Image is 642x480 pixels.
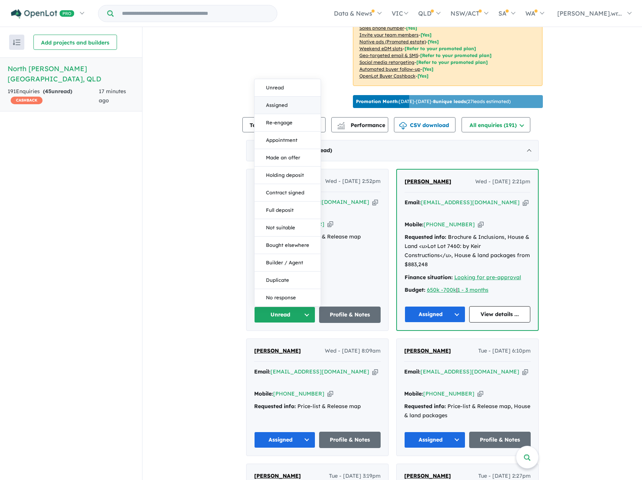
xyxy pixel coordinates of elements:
a: [EMAIL_ADDRESS][DOMAIN_NAME] [421,199,520,206]
a: Profile & Notes [469,432,531,448]
button: Copy [372,368,378,376]
a: [EMAIL_ADDRESS][DOMAIN_NAME] [421,368,519,375]
strong: Mobile: [405,221,424,228]
a: 1 - 3 months [457,286,489,293]
input: Try estate name, suburb, builder or developer [115,5,275,22]
u: Social media retargeting [359,59,414,65]
button: Bought elsewhere [255,237,321,254]
span: Performance [338,122,385,129]
b: Promotion Month: [356,99,399,104]
b: 8 unique leads [433,99,466,104]
a: [PHONE_NUMBER] [424,221,475,228]
u: Invite your team members [359,32,419,38]
img: sort.svg [13,40,21,45]
img: Openlot PRO Logo White [11,9,74,19]
button: Team member settings (8) [242,117,326,132]
button: Assigned [254,432,316,448]
button: Re-engage [255,114,321,132]
a: 650k -700k [427,286,456,293]
button: Copy [372,198,378,206]
button: Builder / Agent [255,254,321,272]
button: Unread [254,307,316,323]
a: View details ... [469,306,530,323]
strong: Requested info: [254,403,296,410]
span: [PERSON_NAME] [405,178,451,185]
span: Wed - [DATE] 2:21pm [475,177,530,186]
button: Copy [522,368,528,376]
a: [PHONE_NUMBER] [273,390,324,397]
button: Contract signed [255,184,321,202]
button: All enquiries (191) [462,117,530,132]
strong: ( unread) [43,88,72,95]
button: Copy [478,221,484,229]
strong: Mobile: [254,390,273,397]
button: Not suitable [255,219,321,237]
button: Assigned [255,97,321,114]
a: Profile & Notes [319,307,381,323]
a: [PHONE_NUMBER] [423,390,474,397]
button: No response [255,289,321,306]
button: Assigned [405,306,466,323]
button: Appointment [255,132,321,149]
a: [PERSON_NAME] [404,346,451,356]
span: [Yes] [417,73,429,79]
u: OpenLot Buyer Cashback [359,73,416,79]
div: | [405,286,530,295]
span: [PERSON_NAME] [404,472,451,479]
button: Copy [523,199,528,207]
span: [PERSON_NAME] [254,347,301,354]
img: download icon [399,122,407,130]
button: Copy [327,390,333,398]
div: Price-list & Release map [254,402,381,411]
u: Geo-targeted email & SMS [359,52,418,58]
button: CSV download [394,117,455,132]
a: [PERSON_NAME] [254,346,301,356]
a: Looking for pre-approval [454,274,521,281]
p: [DATE] - [DATE] - ( 27 leads estimated) [356,98,511,105]
u: Weekend eDM slots [359,46,403,51]
button: Made an offer [255,149,321,167]
a: [PHONE_NUMBER] [273,221,324,227]
div: [DATE] [246,140,539,161]
strong: Requested info: [404,403,446,410]
strong: Mobile: [404,390,423,397]
span: [PERSON_NAME] [404,347,451,354]
span: 17 minutes ago [99,88,126,104]
strong: Email: [254,368,270,375]
strong: Email: [404,368,421,375]
span: Wed - [DATE] 8:09am [325,346,381,356]
strong: Email: [405,199,421,206]
div: Price-list & Release map, House & land packages [404,402,531,420]
span: Wed - [DATE] 2:52pm [325,177,381,186]
span: [PERSON_NAME].wr... [557,10,622,17]
div: Brochure & Inclusions, House & Land <u>Lot Lot 7460: by Keir Constructions</u>, House & land pack... [405,233,530,269]
button: Copy [478,390,483,398]
span: [ Yes ] [421,32,432,38]
span: [Refer to your promoted plan] [405,46,476,51]
button: Add projects and builders [33,35,117,50]
img: bar-chart.svg [337,124,345,129]
span: [Yes] [428,39,439,45]
span: CASHBACK [11,97,43,104]
span: [PERSON_NAME] [254,472,301,479]
button: Copy [327,220,333,228]
button: Performance [331,117,388,132]
a: [EMAIL_ADDRESS][DOMAIN_NAME] [270,368,369,375]
button: Unread [255,79,321,97]
a: [EMAIL_ADDRESS][DOMAIN_NAME] [270,199,369,205]
div: 191 Enquir ies [8,87,99,105]
img: line-chart.svg [337,122,344,126]
button: Duplicate [255,272,321,289]
span: Tue - [DATE] 6:10pm [478,346,531,356]
button: Assigned [404,432,466,448]
button: Holding deposit [255,167,321,184]
div: Unread [254,79,321,307]
span: [ Yes ] [406,25,417,31]
a: [PERSON_NAME] [405,177,451,186]
span: [Yes] [422,66,433,72]
a: Profile & Notes [319,432,381,448]
strong: Requested info: [405,234,446,240]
